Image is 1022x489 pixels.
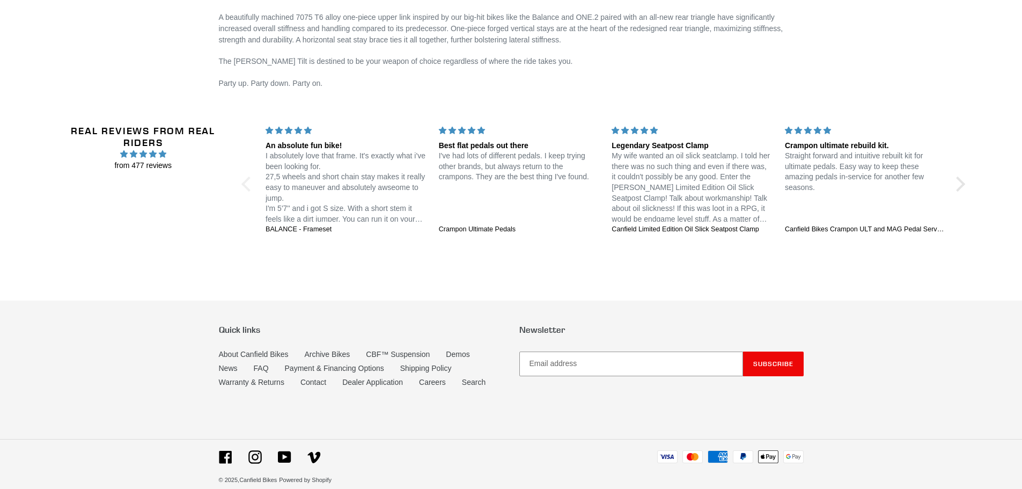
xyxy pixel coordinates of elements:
a: Warranty & Returns [219,378,284,386]
a: Canfield Bikes Crampon ULT and MAG Pedal Service Parts [785,225,945,235]
div: Legendary Seatpost Clamp [612,141,772,151]
div: Crampon ultimate rebuild kit. [785,141,945,151]
a: Archive Bikes [304,350,350,359]
p: I absolutely love that frame. It's exactly what i've been looking for. 27,5 wheels and short chai... [266,151,426,224]
span: 4.96 stars [51,148,235,160]
a: Payment & Financing Options [285,364,384,373]
span: The [PERSON_NAME] Tilt is destined to be your weapon of choice regardless of where the ride takes... [219,57,573,65]
a: Careers [419,378,446,386]
a: Search [462,378,486,386]
div: 5 stars [439,125,599,136]
h2: Real Reviews from Real Riders [51,125,235,148]
p: Quick links [219,325,503,335]
p: Straight forward and intuitive rebuilt kit for ultimate pedals. Easy way to keep these amazing pe... [785,151,945,193]
span: Subscribe [753,360,793,368]
a: Shipping Policy [400,364,452,373]
a: Canfield Limited Edition Oil Slick Seatpost Clamp [612,225,772,235]
small: © 2025, [219,477,277,483]
a: Demos [446,350,469,359]
a: BALANCE - Frameset [266,225,426,235]
p: Newsletter [519,325,804,335]
div: 5 stars [785,125,945,136]
a: Contact [300,378,326,386]
a: FAQ [254,364,269,373]
span: from 477 reviews [51,160,235,171]
span: Party up. Party down. Party on. [219,79,323,87]
a: About Canfield Bikes [219,350,289,359]
a: Powered by Shopify [279,477,332,483]
a: Crampon Ultimate Pedals [439,225,599,235]
a: CBF™ Suspension [366,350,430,359]
p: I've had lots of different pedals. I keep trying other brands, but always return to the crampons.... [439,151,599,183]
a: Dealer Application [342,378,403,386]
input: Email address [519,352,743,376]
p: My wife wanted an oil slick seatclamp. I told her there was no such thing and even if there was, ... [612,151,772,224]
div: 5 stars [266,125,426,136]
span: A beautifully machined 7075 T6 alloy one-piece upper link inspired by our big-hit bikes like the ... [219,13,783,44]
a: News [219,364,238,373]
button: Subscribe [743,352,804,376]
div: An absolute fun bike! [266,141,426,151]
div: Best flat pedals out there [439,141,599,151]
div: 5 stars [612,125,772,136]
a: Canfield Bikes [239,477,277,483]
